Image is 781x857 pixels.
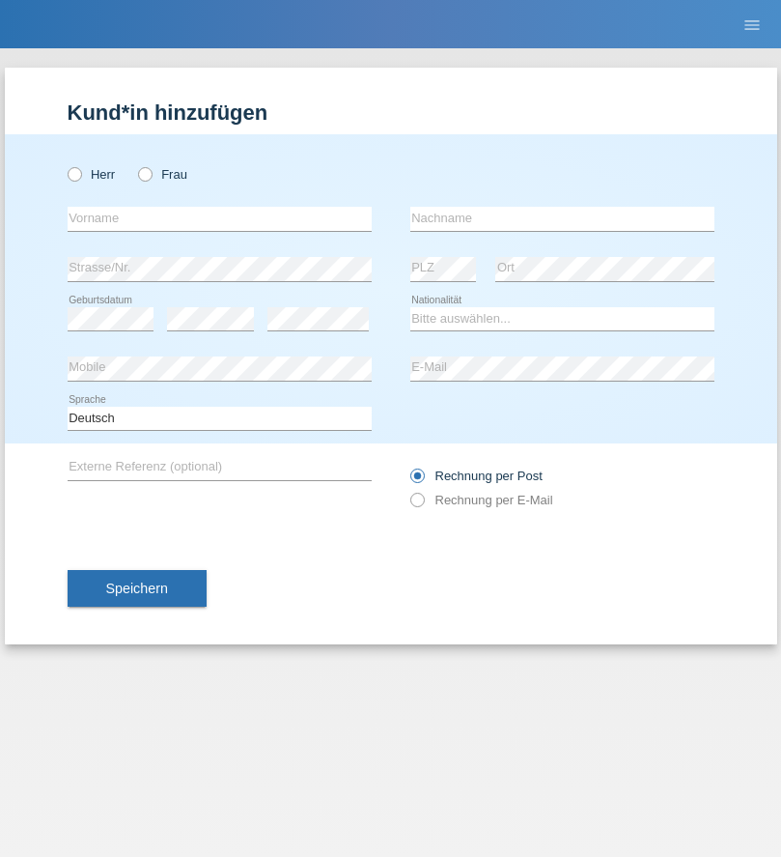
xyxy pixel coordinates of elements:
[410,493,423,517] input: Rechnung per E-Mail
[410,493,553,507] label: Rechnung per E-Mail
[138,167,151,180] input: Frau
[68,570,207,607] button: Speichern
[410,469,543,483] label: Rechnung per Post
[68,100,714,125] h1: Kund*in hinzufügen
[106,581,168,596] span: Speichern
[410,469,423,493] input: Rechnung per Post
[68,167,80,180] input: Herr
[742,15,762,35] i: menu
[138,167,187,182] label: Frau
[68,167,116,182] label: Herr
[733,18,771,30] a: menu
